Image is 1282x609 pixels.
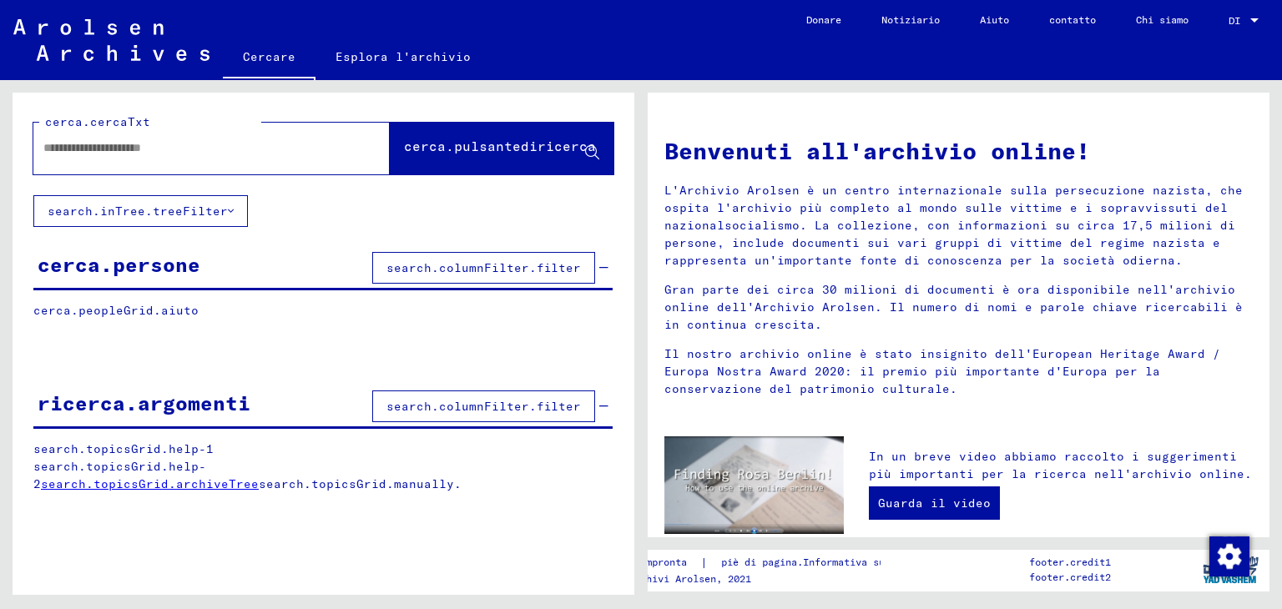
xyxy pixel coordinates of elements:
font: Notiziario [881,13,940,26]
img: yv_logo.png [1199,549,1262,591]
font: Cercare [243,49,295,64]
button: cerca.pulsantediricerca [390,123,613,174]
button: search.columnFilter.filter [372,390,595,422]
font: In un breve video abbiamo raccolto i suggerimenti più importanti per la ricerca nell'archivio onl... [869,449,1252,481]
a: piè di pagina.Informativa sulla privacy [708,554,969,571]
font: Gran parte dei circa 30 milioni di documenti è ora disponibile nell'archivio online dell'Archivio... [664,282,1243,332]
img: video.jpg [664,436,844,534]
font: search.topicsGrid.help-1 [33,441,214,456]
font: cerca.cercaTxt [45,114,150,129]
font: Donare [806,13,841,26]
font: cerca.pulsantediricerca [404,138,596,154]
font: piè di pagina.Informativa sulla privacy [721,556,949,568]
font: | [700,555,708,570]
font: Copyright © Archivi Arolsen, 2021 [558,572,751,585]
font: footer.credit1 [1029,556,1111,568]
button: search.columnFilter.filter [372,252,595,284]
font: ricerca.argomenti [38,390,250,415]
font: contatto [1049,13,1096,26]
font: footer.credit2 [1029,571,1111,583]
font: Chi siamo [1136,13,1189,26]
font: search.columnFilter.filter [386,399,581,414]
img: Modifica consenso [1209,536,1249,576]
font: search.inTree.treeFilter [48,204,228,219]
font: search.columnFilter.filter [386,260,581,275]
font: Aiuto [980,13,1009,26]
font: Il nostro archivio online è stato insignito dell'European Heritage Award / Europa Nostra Award 20... [664,346,1220,396]
a: Cercare [223,37,315,80]
a: Esplora l'archivio [315,37,491,77]
div: Modifica consenso [1209,536,1249,576]
font: cerca.persone [38,252,200,277]
img: Arolsen_neg.svg [13,19,209,61]
font: Benvenuti all'archivio online! [664,136,1090,165]
font: search.topicsGrid.help-2 [33,459,206,491]
font: L'Archivio Arolsen è un centro internazionale sulla persecuzione nazista, che ospita l'archivio p... [664,183,1243,268]
font: cerca.peopleGrid.aiuto [33,303,199,318]
button: search.inTree.treeFilter [33,195,248,227]
font: search.topicsGrid.manually. [259,476,462,491]
a: Guarda il video [869,486,1000,520]
font: Guarda il video [878,496,991,511]
font: Esplora l'archivio [336,49,471,64]
a: search.topicsGrid.archiveTree [41,476,259,491]
font: DI [1229,14,1240,27]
